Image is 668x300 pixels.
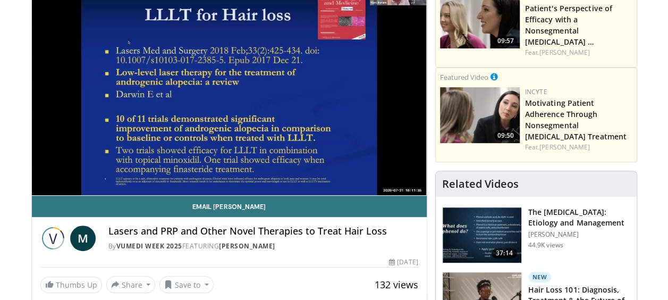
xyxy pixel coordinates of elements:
a: [PERSON_NAME] [219,241,275,251]
p: 44.9K views [528,241,563,249]
a: Incyte [525,87,547,96]
img: Vumedi Week 2025 [40,226,66,251]
button: Save to [159,276,214,293]
span: 09:57 [494,36,517,46]
h4: Related Videos [442,178,519,190]
span: 09:50 [494,131,517,140]
img: c5af237d-e68a-4dd3-8521-77b3daf9ece4.150x105_q85_crop-smart_upscale.jpg [443,207,521,263]
span: 37:14 [492,248,517,259]
a: [PERSON_NAME] [539,143,590,152]
small: Featured Video [440,72,488,82]
a: Patient's Perspective of Efficacy with a Nonsegmental [MEDICAL_DATA] … [525,3,612,47]
h4: Lasers and PRP and Other Novel Therapies to Treat Hair Loss [108,226,418,237]
div: [DATE] [389,257,418,267]
img: 39505ded-af48-40a4-bb84-dee7792dcfd5.png.150x105_q85_crop-smart_upscale.jpg [440,87,520,143]
div: Feat. [525,48,632,57]
h3: The [MEDICAL_DATA]: Etiology and Management [528,207,630,228]
a: Thumbs Up [40,277,102,293]
p: New [528,272,552,282]
div: By FEATURING [108,241,418,251]
a: Motivating Patient Adherence Through Nonsegmental [MEDICAL_DATA] Treatment [525,98,627,141]
a: Vumedi Week 2025 [116,241,182,251]
a: 37:14 The [MEDICAL_DATA]: Etiology and Management [PERSON_NAME] 44.9K views [442,207,630,263]
a: [PERSON_NAME] [539,48,590,57]
a: 09:50 [440,87,520,143]
a: M [70,226,96,251]
p: [PERSON_NAME] [528,230,630,239]
span: 132 views [375,278,418,291]
a: Email [PERSON_NAME] [32,196,427,217]
div: Feat. [525,143,632,152]
button: Share [106,276,156,293]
